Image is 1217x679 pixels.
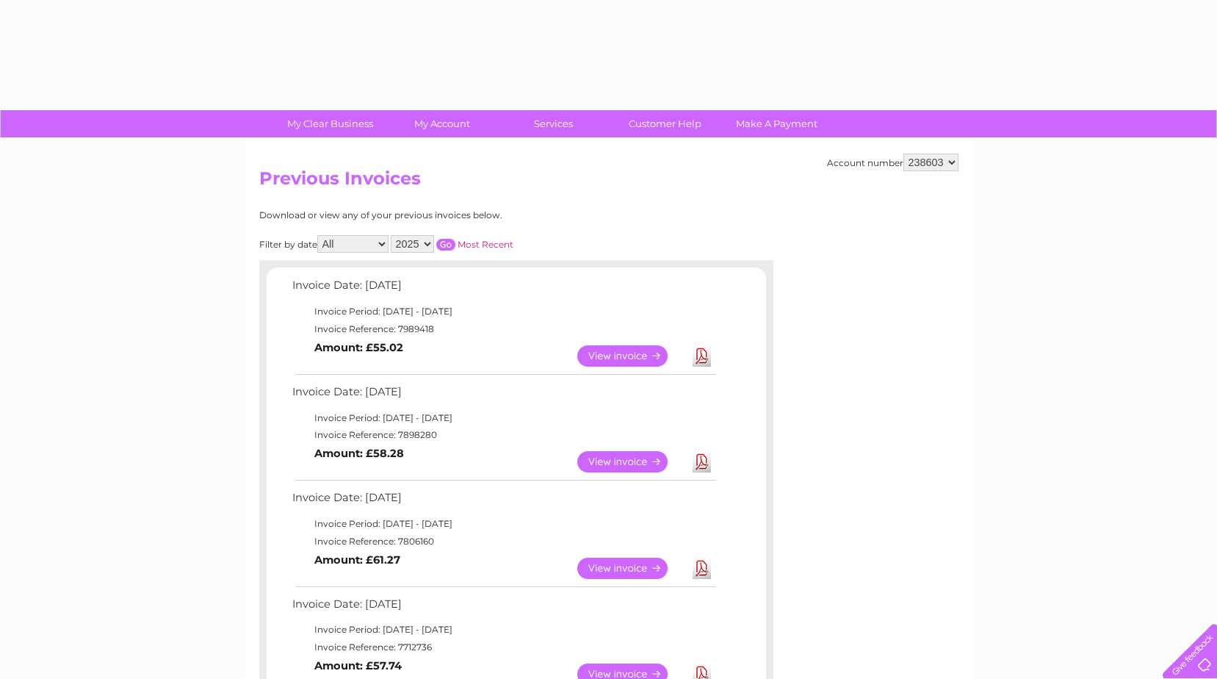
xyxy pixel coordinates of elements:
[289,426,718,444] td: Invoice Reference: 7898280
[289,303,718,320] td: Invoice Period: [DATE] - [DATE]
[827,154,958,171] div: Account number
[577,558,685,579] a: View
[493,110,614,137] a: Services
[577,345,685,367] a: View
[289,409,718,427] td: Invoice Period: [DATE] - [DATE]
[289,594,718,622] td: Invoice Date: [DATE]
[314,447,404,460] b: Amount: £58.28
[314,659,402,672] b: Amount: £57.74
[259,235,645,253] div: Filter by date
[289,639,718,656] td: Invoice Reference: 7712736
[604,110,726,137] a: Customer Help
[381,110,502,137] a: My Account
[693,558,711,579] a: Download
[270,110,391,137] a: My Clear Business
[289,488,718,515] td: Invoice Date: [DATE]
[314,341,403,354] b: Amount: £55.02
[289,320,718,338] td: Invoice Reference: 7989418
[693,451,711,473] a: Download
[289,621,718,639] td: Invoice Period: [DATE] - [DATE]
[577,451,685,473] a: View
[716,110,837,137] a: Make A Payment
[289,533,718,550] td: Invoice Reference: 7806160
[259,210,645,220] div: Download or view any of your previous invoices below.
[289,515,718,533] td: Invoice Period: [DATE] - [DATE]
[314,553,400,567] b: Amount: £61.27
[693,345,711,367] a: Download
[289,276,718,303] td: Invoice Date: [DATE]
[458,239,513,250] a: Most Recent
[289,382,718,409] td: Invoice Date: [DATE]
[259,168,958,196] h2: Previous Invoices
